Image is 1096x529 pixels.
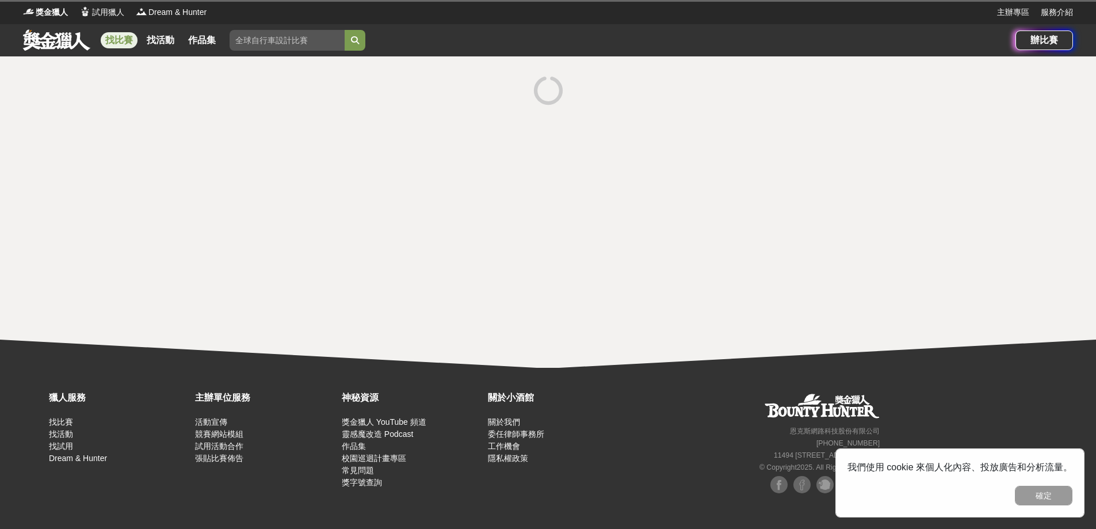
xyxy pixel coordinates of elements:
[136,6,207,18] a: LogoDream & Hunter
[195,454,243,463] a: 張貼比賽佈告
[1015,486,1072,505] button: 確定
[847,462,1072,472] span: 我們使用 cookie 來個人化內容、投放廣告和分析流量。
[770,476,788,493] img: Facebook
[342,429,413,439] a: 靈感魔改造 Podcast
[79,6,91,17] img: Logo
[342,478,382,487] a: 獎字號查詢
[195,429,243,439] a: 競賽網站模組
[816,439,880,447] small: [PHONE_NUMBER]
[184,32,220,48] a: 作品集
[142,32,179,48] a: 找活動
[816,476,834,493] img: Plurk
[342,391,482,405] div: 神秘資源
[230,30,345,51] input: 全球自行車設計比賽
[342,466,374,475] a: 常見問題
[136,6,147,17] img: Logo
[23,6,68,18] a: Logo獎金獵人
[49,429,73,439] a: 找活動
[195,442,243,451] a: 試用活動合作
[774,451,880,459] small: 11494 [STREET_ADDRESS] 3 樓
[488,429,544,439] a: 委任律師事務所
[49,417,73,427] a: 找比賽
[49,391,189,405] div: 獵人服務
[488,454,528,463] a: 隱私權政策
[342,417,426,427] a: 獎金獵人 YouTube 頻道
[23,6,35,17] img: Logo
[195,417,227,427] a: 活動宣傳
[79,6,124,18] a: Logo試用獵人
[49,454,107,463] a: Dream & Hunter
[1015,31,1073,50] a: 辦比賽
[1041,6,1073,18] a: 服務介紹
[36,6,68,18] span: 獎金獵人
[92,6,124,18] span: 試用獵人
[101,32,138,48] a: 找比賽
[759,463,880,471] small: © Copyright 2025 . All Rights Reserved.
[148,6,207,18] span: Dream & Hunter
[342,442,366,451] a: 作品集
[49,442,73,451] a: 找試用
[488,442,520,451] a: 工作機會
[793,476,811,493] img: Facebook
[342,454,406,463] a: 校園巡迴計畫專區
[488,417,520,427] a: 關於我們
[997,6,1029,18] a: 主辦專區
[195,391,335,405] div: 主辦單位服務
[488,391,628,405] div: 關於小酒館
[790,427,880,435] small: 恩克斯網路科技股份有限公司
